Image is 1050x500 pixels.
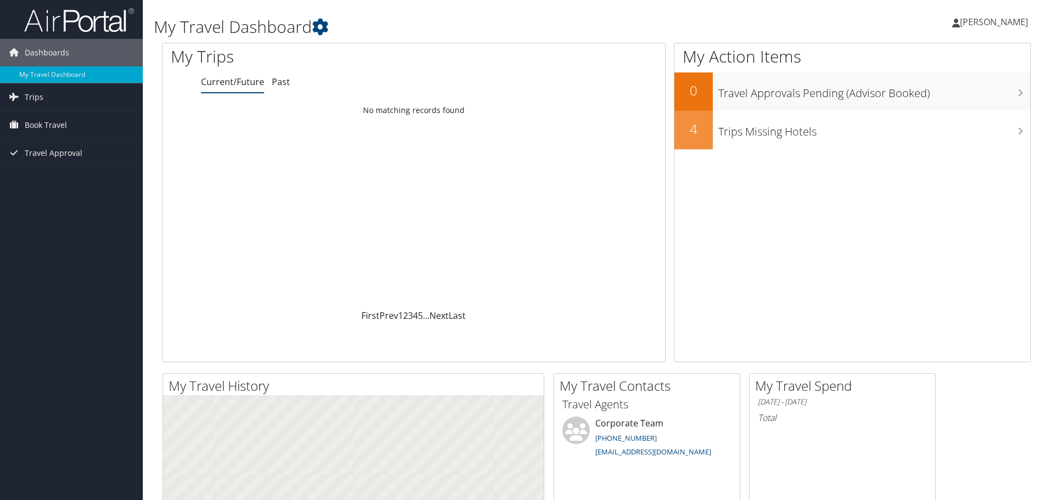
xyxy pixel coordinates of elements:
a: 5 [418,310,423,322]
a: First [361,310,379,322]
a: Next [429,310,449,322]
h3: Trips Missing Hotels [718,119,1030,139]
span: Dashboards [25,39,69,66]
h3: Travel Agents [562,397,731,412]
h2: My Travel Contacts [560,377,740,395]
span: Travel Approval [25,139,82,167]
span: [PERSON_NAME] [960,16,1028,28]
span: Trips [25,83,43,111]
h6: Total [758,412,927,424]
h1: My Action Items [674,45,1030,68]
a: Prev [379,310,398,322]
a: 0Travel Approvals Pending (Advisor Booked) [674,72,1030,111]
img: airportal-logo.png [24,7,134,33]
h2: My Travel History [169,377,544,395]
a: 2 [403,310,408,322]
h6: [DATE] - [DATE] [758,397,927,407]
li: Corporate Team [557,417,737,462]
h2: 0 [674,81,713,100]
h2: My Travel Spend [755,377,935,395]
a: Current/Future [201,76,264,88]
a: 1 [398,310,403,322]
a: 3 [408,310,413,322]
h1: My Travel Dashboard [154,15,744,38]
h2: 4 [674,120,713,138]
a: 4Trips Missing Hotels [674,111,1030,149]
a: 4 [413,310,418,322]
span: Book Travel [25,111,67,139]
a: Past [272,76,290,88]
a: [PERSON_NAME] [952,5,1039,38]
h3: Travel Approvals Pending (Advisor Booked) [718,80,1030,101]
a: [EMAIL_ADDRESS][DOMAIN_NAME] [595,447,711,457]
h1: My Trips [171,45,448,68]
a: Last [449,310,466,322]
span: … [423,310,429,322]
a: [PHONE_NUMBER] [595,433,657,443]
td: No matching records found [163,100,665,120]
